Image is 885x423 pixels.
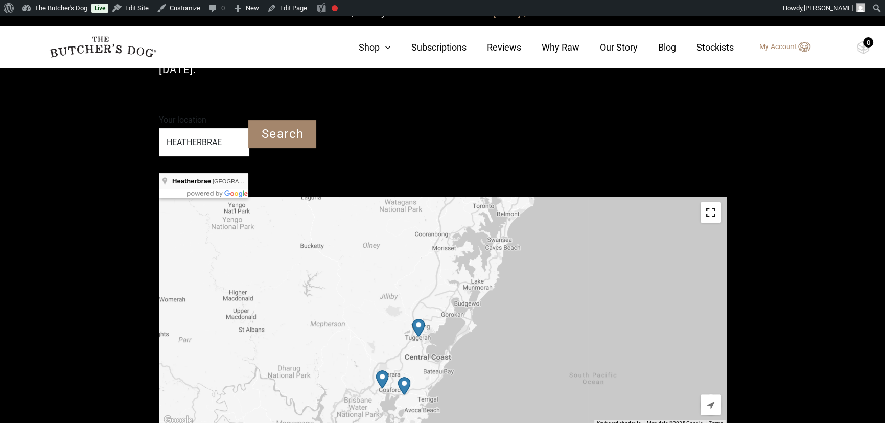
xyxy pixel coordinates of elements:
[707,401,714,410] span: 
[391,40,467,54] a: Subscriptions
[749,41,810,53] a: My Account
[172,177,211,185] span: Heatherbrae
[579,40,638,54] a: Our Story
[248,120,316,148] input: Search
[91,4,108,13] a: Live
[213,178,271,184] span: [GEOGRAPHIC_DATA]
[332,5,338,11] div: Focus keyphrase not set
[868,6,875,18] a: close
[467,40,521,54] a: Reviews
[338,40,391,54] a: Shop
[701,202,721,223] button: Toggle fullscreen view
[638,40,676,54] a: Blog
[521,40,579,54] a: Why Raw
[394,373,414,399] div: Petbarn – Erina
[372,366,392,392] div: Petbarn – Gosford
[857,41,870,54] img: TBD_Cart-Empty.png
[863,37,873,48] div: 0
[676,40,734,54] a: Stockists
[408,315,429,341] div: Petbarn – Tuggerah
[804,4,853,12] span: [PERSON_NAME]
